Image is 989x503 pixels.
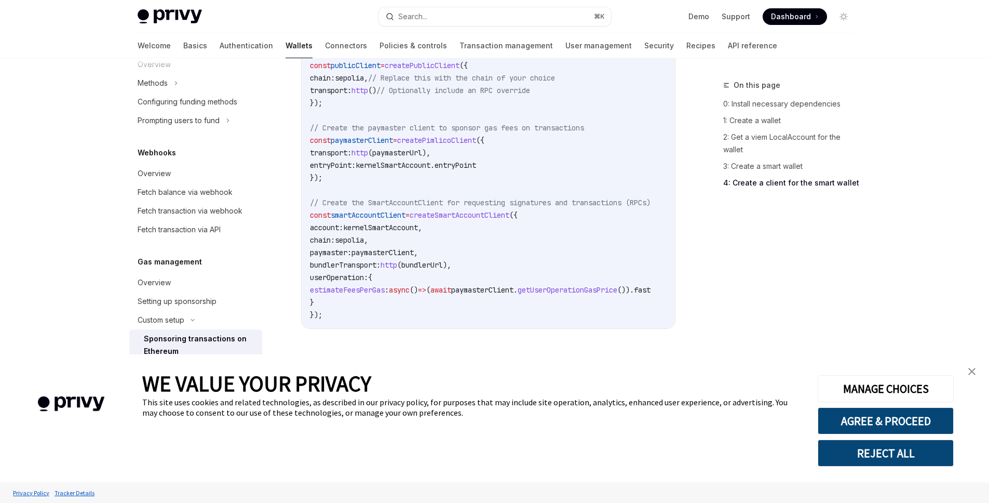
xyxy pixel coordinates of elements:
[310,223,343,232] span: account:
[220,33,273,58] a: Authentication
[310,148,351,157] span: transport:
[414,248,418,257] span: ,
[310,98,322,108] span: });
[129,273,262,292] a: Overview
[138,186,233,198] div: Fetch balance via webhook
[961,361,982,382] a: close banner
[325,33,367,58] a: Connectors
[129,220,262,239] a: Fetch transaction via API
[410,285,418,295] span: ()
[144,333,256,358] div: Sponsoring transactions on Ethereum
[138,223,221,236] div: Fetch transaction via API
[435,161,476,170] span: entryPoint
[397,136,476,145] span: createPimlicoClient
[385,285,389,295] span: :
[310,235,335,245] span: chain:
[818,440,954,467] button: REJECT ALL
[138,147,176,159] h5: Webhooks
[129,292,262,311] a: Setting up sponsorship
[310,198,651,207] span: // Create the SmartAccountClient for requesting signatures and transactions (RPCs)
[142,397,802,418] div: This site uses cookies and related technologies, as described in our privacy policy, for purposes...
[310,310,322,320] span: });
[310,123,584,133] span: // Create the paymaster client to sponsor gas fees on transactions
[138,114,220,127] div: Prompting users to fund
[138,314,184,326] div: Custom setup
[380,33,447,58] a: Policies & controls
[310,273,368,282] span: userOperation:
[351,86,368,95] span: http
[138,96,237,108] div: Configuring funding methods
[310,285,385,295] span: estimateFeesPerGas
[617,285,634,295] span: ()).
[723,175,860,191] a: 4: Create a client for the smart wallet
[138,33,171,58] a: Welcome
[331,210,405,220] span: smartAccountClient
[405,210,410,220] span: =
[310,161,356,170] span: entryPoint:
[331,136,393,145] span: paymasterClient
[634,285,651,295] span: fast
[734,79,780,91] span: On this page
[331,61,381,70] span: publicClient
[335,235,364,245] span: sepolia
[372,148,422,157] span: paymasterUrl
[410,210,509,220] span: createSmartAccountClient
[310,73,335,83] span: chain:
[723,96,860,112] a: 0: Install necessary dependencies
[476,136,484,145] span: ({
[728,33,777,58] a: API reference
[368,73,555,83] span: // Replace this with the chain of your choice
[368,86,376,95] span: ()
[129,183,262,202] a: Fetch balance via webhook
[722,11,750,22] a: Support
[142,370,371,397] span: WE VALUE YOUR PRIVACY
[138,276,171,289] div: Overview
[129,164,262,183] a: Overview
[310,86,351,95] span: transport:
[430,285,451,295] span: await
[138,167,171,180] div: Overview
[398,10,427,23] div: Search...
[310,61,331,70] span: const
[594,12,605,21] span: ⌘ K
[351,148,368,157] span: http
[393,136,397,145] span: =
[418,285,426,295] span: =>
[381,61,385,70] span: =
[818,375,954,402] button: MANAGE CHOICES
[518,285,617,295] span: getUserOperationGasPrice
[723,112,860,129] a: 1: Create a wallet
[138,256,202,268] h5: Gas management
[723,158,860,175] a: 3: Create a smart wallet
[771,11,811,22] span: Dashboard
[310,298,314,307] span: }
[364,235,368,245] span: ,
[968,368,976,375] img: close banner
[443,260,451,270] span: ),
[397,260,401,270] span: (
[459,33,553,58] a: Transaction management
[430,161,435,170] span: .
[368,273,372,282] span: {
[381,260,397,270] span: http
[310,260,381,270] span: bundlerTransport:
[10,484,52,502] a: Privacy Policy
[376,86,530,95] span: // Optionally include an RPC override
[183,33,207,58] a: Basics
[138,205,242,217] div: Fetch transaction via webhook
[16,381,127,427] img: company logo
[310,173,322,182] span: });
[310,210,331,220] span: const
[763,8,827,25] a: Dashboard
[138,9,202,24] img: light logo
[418,223,422,232] span: ,
[509,210,518,220] span: ({
[835,8,852,25] button: Toggle dark mode
[129,92,262,111] a: Configuring funding methods
[129,202,262,220] a: Fetch transaction via webhook
[52,484,97,502] a: Tracker Details
[401,260,443,270] span: bundlerUrl
[310,248,351,257] span: paymaster:
[378,7,611,26] button: Search...⌘K
[368,148,372,157] span: (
